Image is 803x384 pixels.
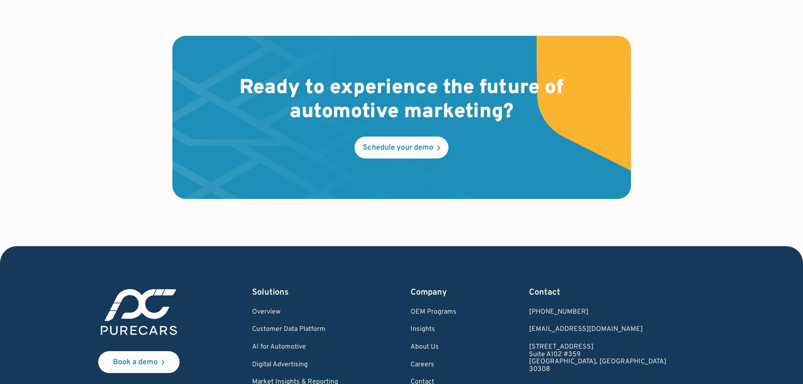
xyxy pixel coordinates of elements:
a: Overview [252,309,338,316]
a: Careers [411,361,457,369]
a: About Us [411,344,457,351]
div: [PHONE_NUMBER] [529,309,666,316]
h2: Ready to experience the future of automotive marketing? [226,76,577,125]
a: Insights [411,326,457,333]
a: AI for Automotive [252,344,338,351]
a: Email us [529,326,666,333]
a: [STREET_ADDRESS]Suite A102 #359[GEOGRAPHIC_DATA], [GEOGRAPHIC_DATA]30308 [529,344,666,373]
a: Book a demo [98,351,180,373]
div: Company [411,287,457,298]
a: Schedule your demo [355,137,448,158]
a: Customer Data Platform [252,326,338,333]
div: Book a demo [113,359,158,366]
img: purecars logo [98,287,180,338]
div: Schedule your demo [363,144,433,152]
div: Solutions [252,287,338,298]
a: Digital Advertising [252,361,338,369]
div: Contact [529,287,666,298]
a: OEM Programs [411,309,457,316]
